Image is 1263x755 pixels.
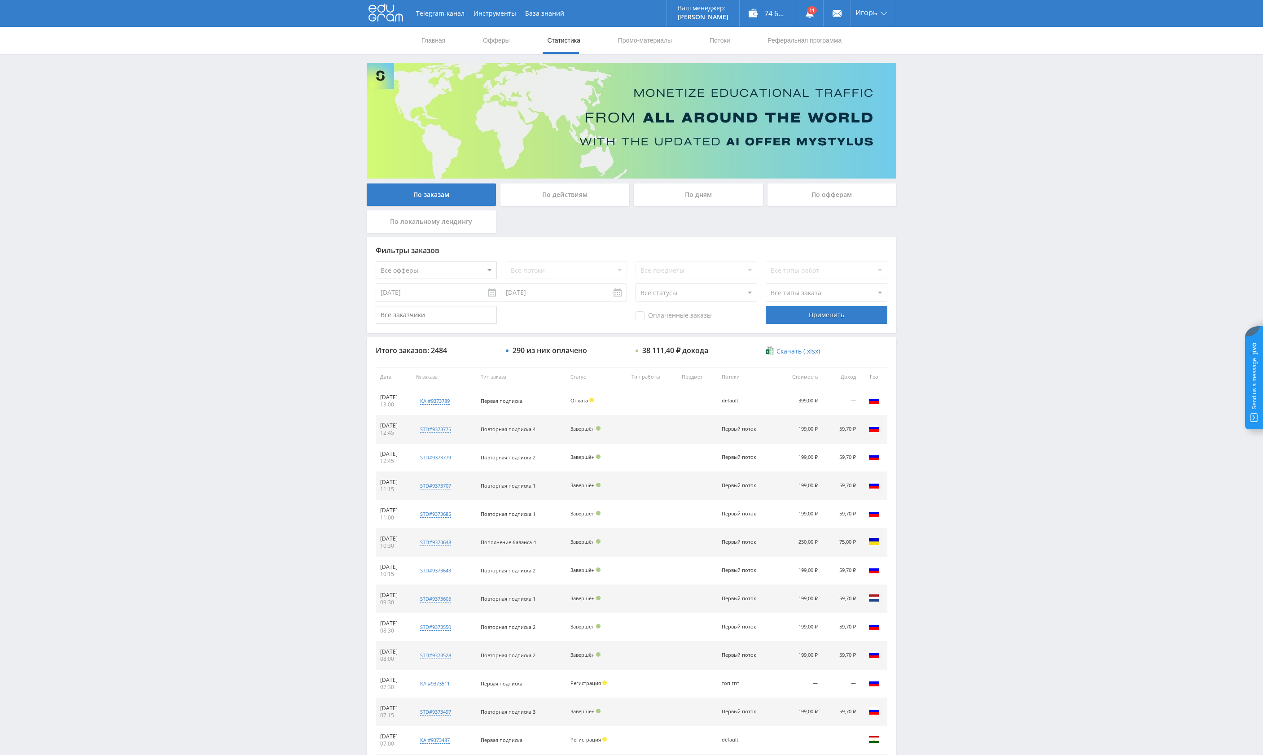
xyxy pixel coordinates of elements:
[822,472,860,500] td: 59,70 ₽
[380,592,407,599] div: [DATE]
[481,624,535,630] span: Повторная подписка 2
[481,397,522,404] span: Первая подписка
[380,571,407,578] div: 10:15
[380,733,407,740] div: [DATE]
[868,451,879,462] img: rus.png
[420,624,451,631] div: std#9373550
[776,387,822,415] td: 399,00 ₽
[481,511,535,517] span: Повторная подписка 1
[367,210,496,233] div: По локальному лендингу
[380,620,407,627] div: [DATE]
[570,482,595,489] span: Завершён
[776,415,822,444] td: 199,00 ₽
[822,528,860,557] td: 75,00 ₽
[380,422,407,429] div: [DATE]
[868,480,879,490] img: rus.png
[596,652,601,657] span: Подтвержден
[868,621,879,632] img: rus.png
[420,397,450,405] div: kai#9373789
[776,726,822,755] td: —
[766,346,773,355] img: xlsx
[481,539,536,546] span: Пополнение баланса 4
[367,63,896,179] img: Banner
[822,726,860,755] td: —
[380,486,407,493] div: 11:15
[481,737,522,743] span: Первая подписка
[570,397,588,404] span: Оплата
[420,708,451,716] div: std#9373497
[481,708,535,715] span: Повторная подписка 3
[421,27,446,54] a: Главная
[376,367,412,387] th: Дата
[570,567,595,573] span: Завершён
[380,479,407,486] div: [DATE]
[570,425,595,432] span: Завершён
[380,542,407,550] div: 10:30
[481,652,535,659] span: Повторная подписка 2
[776,698,822,726] td: 199,00 ₽
[380,740,407,747] div: 07:00
[367,183,496,206] div: По заказам
[776,585,822,613] td: 199,00 ₽
[602,737,607,742] span: Холд
[380,429,407,436] div: 12:45
[420,567,451,574] div: std#9373643
[766,347,820,356] a: Скачать (.xlsx)
[617,27,673,54] a: Промо-материалы
[596,483,601,487] span: Подтвержден
[766,306,887,324] div: Применить
[776,528,822,557] td: 250,00 ₽
[380,676,407,684] div: [DATE]
[570,651,595,658] span: Завершён
[776,348,820,355] span: Скачать (.xlsx)
[868,508,879,519] img: rus.png
[868,395,879,406] img: rus.png
[476,367,566,387] th: Тип заказа
[868,706,879,716] img: rus.png
[722,511,762,517] div: Первый поток
[722,426,762,432] div: Первый поток
[420,454,451,461] div: std#9373779
[677,367,717,387] th: Предмет
[596,454,601,459] span: Подтвержден
[481,595,535,602] span: Повторная подписка 1
[380,684,407,691] div: 07:30
[546,27,581,54] a: Статистика
[380,458,407,465] div: 12:45
[380,627,407,634] div: 08:30
[722,624,762,630] div: Первый поток
[722,737,762,743] div: default
[481,454,535,461] span: Повторная подписка 2
[481,426,535,432] span: Повторная подписка 4
[776,472,822,500] td: 199,00 ₽
[596,596,601,600] span: Подтвержден
[513,346,587,354] div: 290 из них оплачено
[868,423,879,434] img: rus.png
[868,564,879,575] img: rus.png
[722,398,762,404] div: default
[868,536,879,547] img: ukr.png
[776,444,822,472] td: 199,00 ₽
[596,426,601,431] span: Подтвержден
[380,394,407,401] div: [DATE]
[380,705,407,712] div: [DATE]
[860,367,887,387] th: Гео
[717,367,776,387] th: Потоки
[420,737,450,744] div: kai#9373487
[722,596,762,602] div: Первый поток
[822,387,860,415] td: —
[634,183,763,206] div: По дням
[380,563,407,571] div: [DATE]
[722,681,762,686] div: топ гпт
[380,514,407,521] div: 11:00
[678,13,728,21] p: [PERSON_NAME]
[868,593,879,603] img: nld.png
[570,680,601,686] span: Регистрация
[722,539,762,545] div: Первый поток
[589,398,594,402] span: Холд
[642,346,708,354] div: 38 111,40 ₽ дохода
[376,246,887,254] div: Фильтры заказов
[822,557,860,585] td: 59,70 ₽
[776,642,822,670] td: 199,00 ₽
[596,511,601,515] span: Подтвержден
